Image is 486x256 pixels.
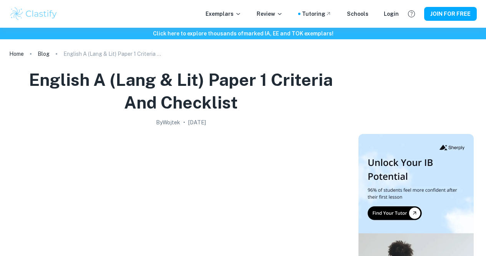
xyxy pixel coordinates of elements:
a: Blog [38,49,50,59]
h2: By Wojtek [156,118,180,127]
button: Help and Feedback [405,7,418,20]
p: Review [257,10,283,18]
a: Home [9,49,24,59]
img: Clastify logo [9,6,58,22]
p: Exemplars [206,10,241,18]
p: English A (Lang & Lit) Paper 1 Criteria and Checklist [63,50,163,58]
h6: Click here to explore thousands of marked IA, EE and TOK exemplars ! [2,29,484,38]
h1: English A (Lang & Lit) Paper 1 Criteria and Checklist [12,69,349,114]
a: Login [384,10,399,18]
h2: [DATE] [188,118,206,127]
a: Schools [347,10,368,18]
button: JOIN FOR FREE [424,7,477,21]
p: • [183,118,185,127]
a: Tutoring [302,10,332,18]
